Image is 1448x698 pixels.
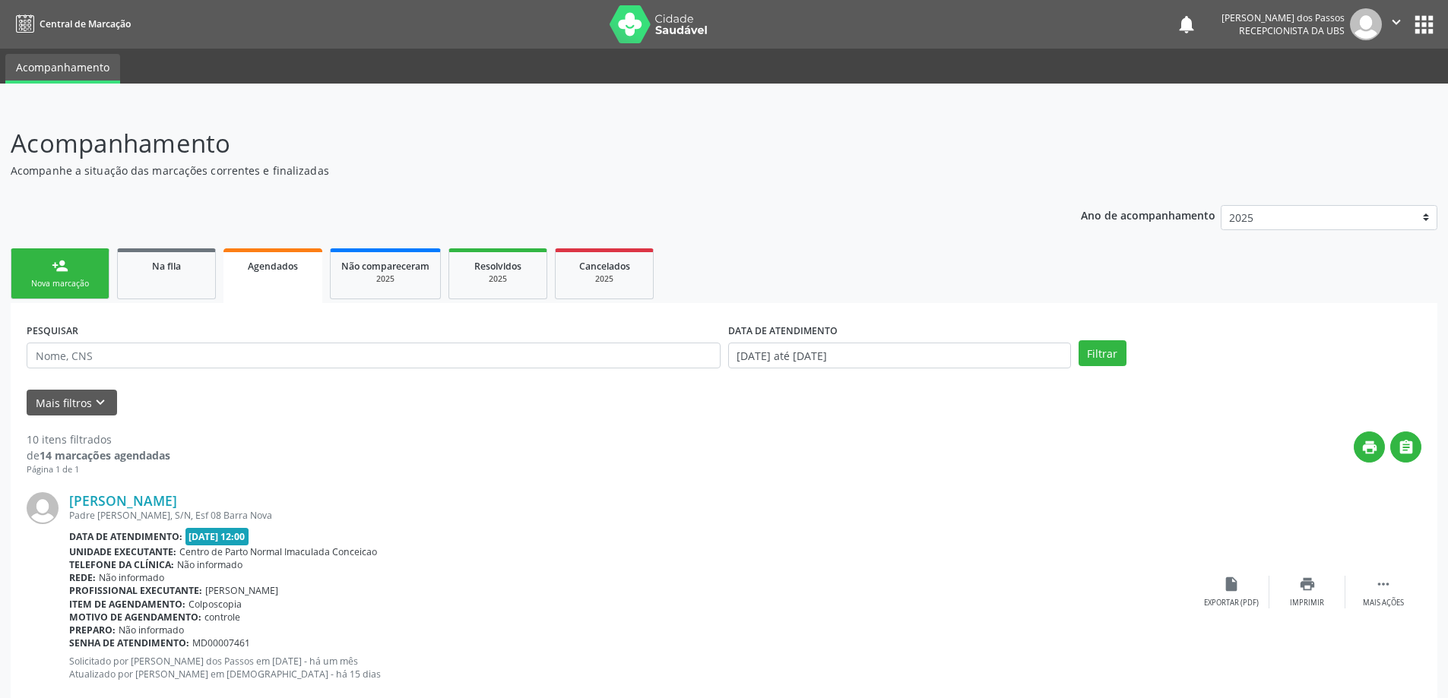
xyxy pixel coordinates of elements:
[69,571,96,584] b: Rede:
[27,463,170,476] div: Página 1 de 1
[1382,8,1411,40] button: 
[1361,439,1378,456] i: print
[1354,431,1385,463] button: print
[99,571,164,584] span: Não informado
[1176,14,1197,35] button: notifications
[1375,576,1392,592] i: 
[189,598,242,611] span: Colposcopia
[119,624,184,636] span: Não informado
[192,636,250,649] span: MD00007461
[40,17,131,30] span: Central de Marcação
[1081,205,1215,224] p: Ano de acompanhamento
[728,343,1071,368] input: Selecione um intervalo
[177,558,242,571] span: Não informado
[1223,576,1240,592] i: insert_drive_file
[1299,576,1316,592] i: print
[52,257,68,274] div: person_add
[1388,14,1405,30] i: 
[579,260,630,273] span: Cancelados
[69,545,176,558] b: Unidade executante:
[40,448,170,463] strong: 14 marcações agendadas
[1221,11,1345,24] div: [PERSON_NAME] dos Passos
[27,390,117,416] button: Mais filtroskeyboard_arrow_down
[69,584,202,597] b: Profissional executante:
[1398,439,1415,456] i: 
[69,636,189,649] b: Senha de atendimento:
[27,492,59,524] img: img
[69,530,182,543] b: Data de atendimento:
[5,54,120,84] a: Acompanhamento
[204,611,240,624] span: controle
[22,278,98,289] div: Nova marcação
[152,260,181,273] span: Na fila
[27,343,721,368] input: Nome, CNS
[248,260,298,273] span: Agendados
[1363,598,1404,608] div: Mais ações
[11,125,1009,163] p: Acompanhamento
[1079,340,1126,366] button: Filtrar
[205,584,278,597] span: [PERSON_NAME]
[1290,598,1324,608] div: Imprimir
[92,394,109,411] i: keyboard_arrow_down
[460,273,536,285] div: 2025
[1239,24,1345,37] span: Recepcionista da UBS
[185,528,249,545] span: [DATE] 12:00
[341,273,429,285] div: 2025
[341,260,429,273] span: Não compareceram
[11,11,131,36] a: Central de Marcação
[69,492,177,509] a: [PERSON_NAME]
[27,447,170,463] div: de
[728,319,838,343] label: DATA DE ATENDIMENTO
[179,545,377,558] span: Centro de Parto Normal Imaculada Conceicao
[1204,598,1259,608] div: Exportar (PDF)
[27,319,78,343] label: PESQUISAR
[69,624,116,636] b: Preparo:
[69,558,174,571] b: Telefone da clínica:
[566,273,642,285] div: 2025
[69,509,1193,522] div: Padre [PERSON_NAME], S/N, Esf 08 Barra Nova
[69,611,201,624] b: Motivo de agendamento:
[69,598,185,611] b: Item de agendamento:
[1411,11,1437,38] button: apps
[27,431,170,447] div: 10 itens filtrados
[1390,431,1421,463] button: 
[1350,8,1382,40] img: img
[474,260,521,273] span: Resolvidos
[11,163,1009,178] p: Acompanhe a situação das marcações correntes e finalizadas
[69,655,1193,681] p: Solicitado por [PERSON_NAME] dos Passos em [DATE] - há um mês Atualizado por [PERSON_NAME] em [DE...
